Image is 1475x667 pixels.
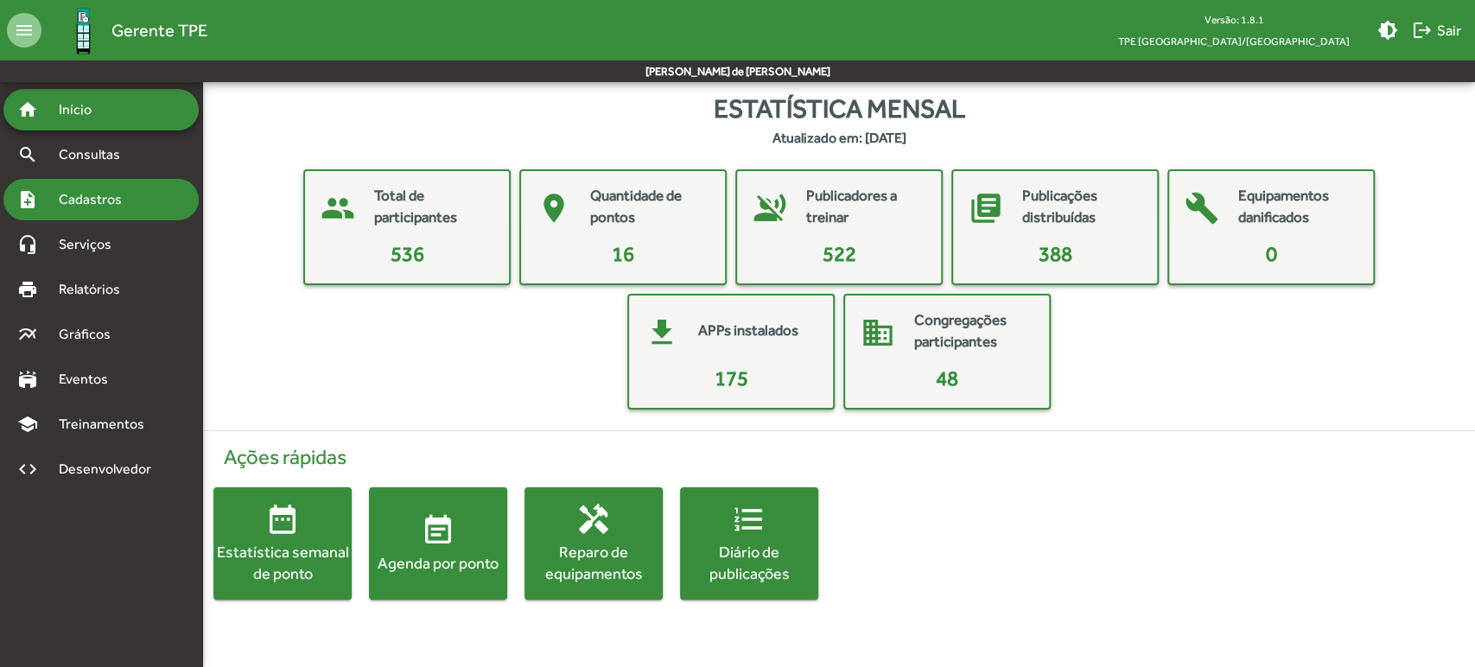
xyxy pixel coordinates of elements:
[612,242,634,265] span: 16
[1104,9,1364,30] div: Versão: 1.8.1
[714,89,965,128] span: Estatística mensal
[17,189,38,210] mat-icon: note_add
[17,99,38,120] mat-icon: home
[391,242,424,265] span: 536
[48,414,165,435] span: Treinamentos
[636,307,688,359] mat-icon: get_app
[772,128,906,149] strong: Atualizado em: [DATE]
[1377,20,1398,41] mat-icon: brightness_medium
[48,144,143,165] span: Consultas
[1039,242,1072,265] span: 388
[698,320,798,342] mat-card-title: APPs instalados
[1266,242,1277,265] span: 0
[17,414,38,435] mat-icon: school
[1176,182,1228,234] mat-icon: build
[312,182,364,234] mat-icon: people
[528,182,580,234] mat-icon: place
[213,541,352,584] div: Estatística semanal de ponto
[1104,30,1364,52] span: TPE [GEOGRAPHIC_DATA]/[GEOGRAPHIC_DATA]
[374,185,492,229] mat-card-title: Total de participantes
[1238,185,1356,229] mat-card-title: Equipamentos danificados
[960,182,1012,234] mat-icon: library_books
[936,366,958,390] span: 48
[369,487,507,600] button: Agenda por ponto
[525,487,663,600] button: Reparo de equipamentos
[806,185,924,229] mat-card-title: Publicadores a treinar
[732,502,766,537] mat-icon: format_list_numbered
[369,552,507,574] div: Agenda por ponto
[265,502,300,537] mat-icon: date_range
[17,144,38,165] mat-icon: search
[41,3,207,59] a: Gerente TPE
[421,513,455,548] mat-icon: event_note
[680,487,818,600] button: Diário de publicações
[1412,15,1461,46] span: Sair
[55,3,111,59] img: Logo
[823,242,856,265] span: 522
[111,16,207,44] span: Gerente TPE
[17,324,38,345] mat-icon: multiline_chart
[17,279,38,300] mat-icon: print
[48,189,144,210] span: Cadastros
[213,487,352,600] button: Estatística semanal de ponto
[17,234,38,255] mat-icon: headset_mic
[7,13,41,48] mat-icon: menu
[48,279,143,300] span: Relatórios
[576,502,611,537] mat-icon: handyman
[852,307,904,359] mat-icon: domain
[17,369,38,390] mat-icon: stadium
[48,324,134,345] span: Gráficos
[48,234,135,255] span: Serviços
[48,459,171,480] span: Desenvolvedor
[48,369,131,390] span: Eventos
[17,459,38,480] mat-icon: code
[744,182,796,234] mat-icon: voice_over_off
[590,185,708,229] mat-card-title: Quantidade de pontos
[213,445,1465,470] h4: Ações rápidas
[715,366,748,390] span: 175
[914,309,1032,353] mat-card-title: Congregações participantes
[48,99,117,120] span: Início
[680,541,818,584] div: Diário de publicações
[1405,15,1468,46] button: Sair
[1022,185,1140,229] mat-card-title: Publicações distribuídas
[1412,20,1433,41] mat-icon: logout
[525,541,663,584] div: Reparo de equipamentos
